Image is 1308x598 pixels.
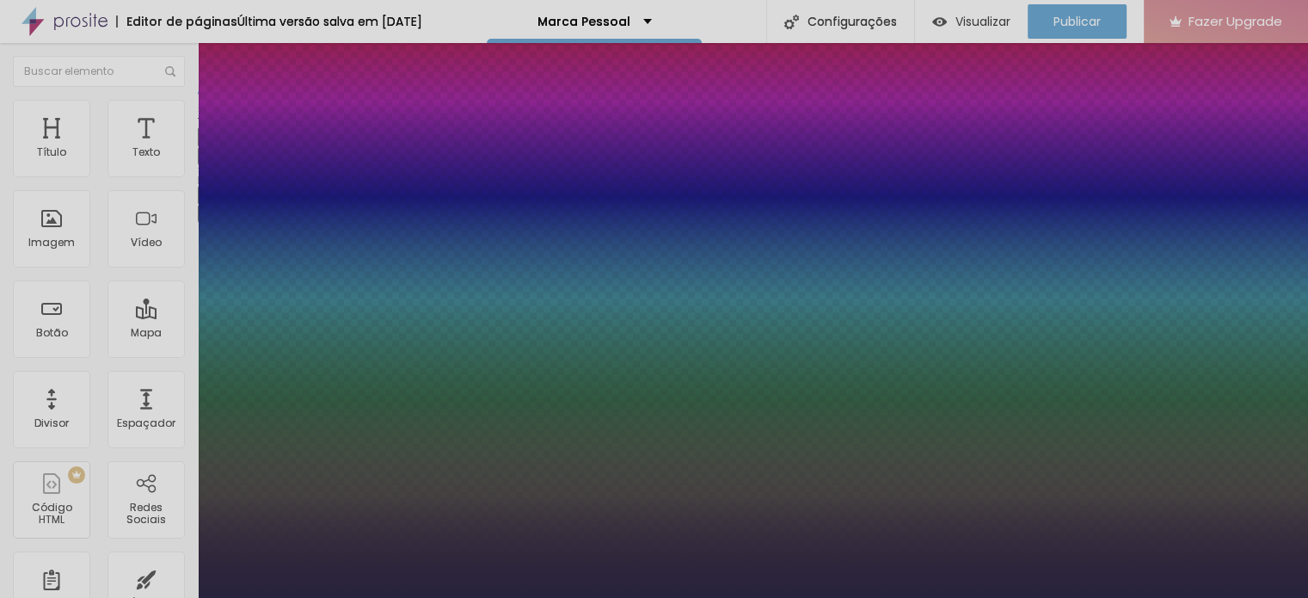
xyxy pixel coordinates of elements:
button: Publicar [1028,4,1127,39]
div: Botão [36,327,68,339]
span: Fazer Upgrade [1188,14,1282,28]
div: Imagem [28,237,75,249]
div: Divisor [34,417,69,429]
div: Título [37,146,66,158]
div: Código HTML [17,502,85,527]
input: Buscar elemento [13,56,185,87]
div: Redes Sociais [112,502,180,527]
img: Icone [165,66,175,77]
p: Marca Pessoal [537,15,630,28]
div: Vídeo [131,237,162,249]
img: Icone [784,15,799,29]
div: Texto [132,146,160,158]
img: view-1.svg [932,15,947,29]
div: Última versão salva em [DATE] [237,15,422,28]
button: Visualizar [915,4,1028,39]
div: Espaçador [117,417,175,429]
div: Mapa [131,327,162,339]
span: Publicar [1053,15,1101,28]
div: Editor de páginas [116,15,237,28]
span: Visualizar [955,15,1010,28]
